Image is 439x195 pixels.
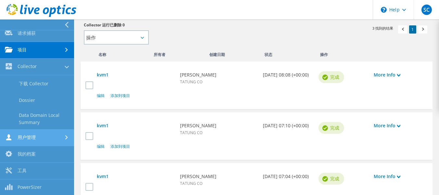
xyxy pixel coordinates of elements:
[97,71,174,78] a: kvm1
[374,122,422,129] a: More Info
[180,181,202,186] span: TATUNG CO
[263,122,312,129] b: [DATE] 07:10 (+00:00)
[180,71,257,78] b: [PERSON_NAME]
[330,74,339,81] span: 完成
[263,71,312,78] b: [DATE] 08:08 (+00:00)
[94,48,149,58] div: 名称
[409,25,416,34] a: 1
[180,173,257,180] b: [PERSON_NAME]
[97,122,174,129] a: kvm1
[180,130,202,135] span: TATUNG CO
[315,48,426,58] div: 操作
[110,93,130,98] a: 添加到项目
[180,122,257,129] b: [PERSON_NAME]
[263,173,312,180] b: [DATE] 07:04 (+00:00)
[374,173,422,180] a: More Info
[330,124,339,132] span: 完成
[421,5,432,15] span: SC
[374,71,422,78] a: More Info
[149,48,204,58] div: 所有者
[110,144,130,149] a: 添加到项目
[204,48,260,58] div: 创建日期
[381,7,387,13] svg: \n
[330,175,339,182] span: 完成
[372,25,393,31] span: 3 找到的结果
[180,79,202,85] span: TATUNG CO
[97,173,174,180] a: kvm1
[260,48,287,58] div: 状态
[97,144,105,149] a: 编辑
[97,93,105,98] a: 编辑
[84,21,250,29] h3: Collector 运行已删除 0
